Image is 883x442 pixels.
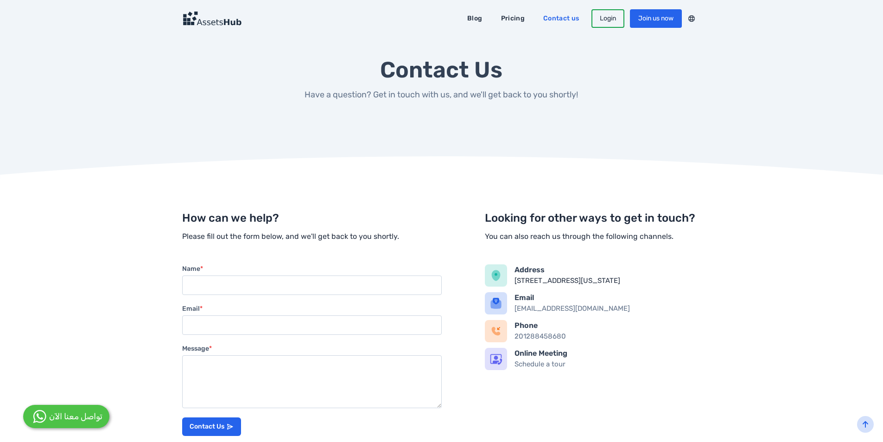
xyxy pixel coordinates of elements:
label: Message [182,344,442,353]
h1: Contact Us [290,52,593,88]
button: Contact Us [182,417,241,436]
a: Pricing [495,11,531,26]
a: Schedule a tour [515,360,565,368]
p: You can also reach us through the following channels. [485,231,701,242]
a: Join us now [630,9,682,28]
p: Have a question? Get in touch with us, and we'll get back to you shortly! [290,88,593,101]
div: [STREET_ADDRESS][US_STATE] [515,275,701,286]
label: Email [182,304,442,314]
h5: Address [515,264,701,275]
h5: Email [515,292,701,303]
a: Blog [461,11,489,26]
a: 201288458680 [515,332,566,340]
img: Logo Dark [182,11,241,26]
label: Name [182,264,442,274]
h2: How can we help? [182,212,442,224]
h5: Online Meeting [515,348,701,359]
h2: Looking for other ways to get in touch? [485,212,701,224]
a: Contact us [537,11,586,26]
p: Please fill out the form below, and we'll get back to you shortly. [182,231,442,242]
a: [EMAIL_ADDRESS][DOMAIN_NAME] [515,304,630,313]
div: تواصل معنا الآن [49,410,102,423]
h5: Phone [515,320,701,331]
a: Login [591,9,624,28]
